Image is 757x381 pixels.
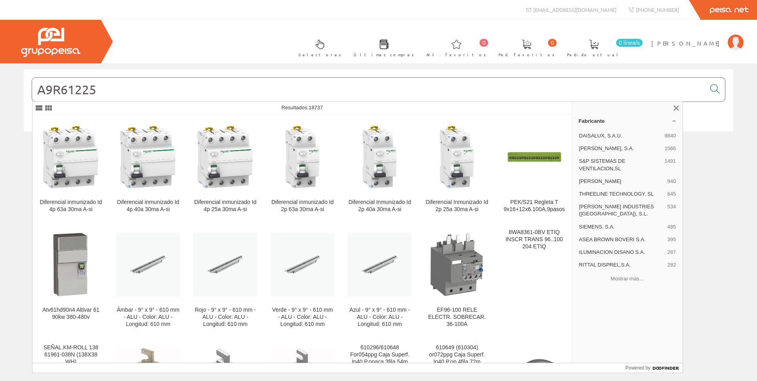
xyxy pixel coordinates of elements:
a: Powered by [626,363,683,373]
a: Azul - 9° x 9° - 610 mm - ALU - Color: ALU - Longitud: 610 mm Azul - 9° x 9° - 610 mm - ALU - Col... [341,223,418,337]
span: Selectores [299,51,341,59]
span: RITTAL DISPREL,S.A. [579,261,664,269]
div: © Grupo Peisa [24,141,733,148]
span: 645 [668,190,676,198]
a: [PERSON_NAME] [651,33,744,40]
span: DAISALUX, S.A.U. [579,132,661,139]
span: 485 [668,223,676,231]
span: 282 [668,261,676,269]
span: Últimas compras [354,51,414,59]
div: Diferencial inmunizado Id 4p 63a 30ma A-si [39,199,103,213]
a: Ámbar - 9° x 9° - 610 mm - ALU - Color: ALU - Longitud: 610 mm Ámbar - 9° x 9° - 610 mm - ALU - C... [110,223,186,337]
img: Rojo - 9° x 9° - 610 mm - ALU - Color: ALU - Longitud: 610 mm [193,232,257,297]
img: Atv61hd90n4 Altivar 61 90kw 380-480v [39,232,103,297]
span: [PERSON_NAME] [579,178,664,185]
img: Diferencial inmunizado Id 4p 63a 30ma A-si [39,125,103,189]
span: 287 [668,249,676,256]
a: PEK/S21 Regleta T 9x16+12x6.100A,9pasos PEK/S21 Regleta T 9x16+12x6.100A,9pasos [496,115,573,222]
div: Diferencial inmunizado Id 2p 63a 30ma A-si [270,199,335,213]
div: EF96-100 RELE ELECTR. SOBRECAR. 36-100A [425,307,489,328]
a: EF96-100 RELE ELECTR. SOBRECAR. 36-100A EF96-100 RELE ELECTR. SOBRECAR. 36-100A [418,223,495,337]
div: Rojo - 9° x 9° - 610 mm - ALU - Color: ALU - Longitud: 610 mm [193,307,257,328]
div: Verde - 9° x 9° - 610 mm - ALU - Color: ALU - Longitud: 610 mm [270,307,335,328]
span: [PHONE_NUMBER] [636,6,679,13]
img: Ámbar - 9° x 9° - 610 mm - ALU - Color: ALU - Longitud: 610 mm [116,232,180,297]
div: Diferencial Inmunizado Id 2p 40a 30ma A-si [348,199,412,213]
a: Rojo - 9° x 9° - 610 mm - ALU - Color: ALU - Longitud: 610 mm Rojo - 9° x 9° - 610 mm - ALU - Col... [187,223,264,337]
a: Fabricante [572,114,683,127]
img: Grupo Peisa [21,28,80,57]
span: Powered by [626,364,650,371]
span: ILUMINACION DISANO S.A. [579,249,664,256]
img: Diferencial inmunizado Id 4p 40a 30ma A-si [116,125,180,189]
a: Diferencial Inmunizado Id 2p 25a 30ma A-si Diferencial Inmunizado Id 2p 25a 30ma A-si [418,115,495,222]
span: 0 [548,39,557,47]
img: Diferencial inmunizado Id 2p 63a 30ma A-si [270,125,335,189]
span: Ped. favoritos [498,51,555,59]
span: [EMAIL_ADDRESS][DOMAIN_NAME] [533,6,616,13]
span: SIEMENS, S.A. [579,223,664,231]
span: [PERSON_NAME], S.A. [579,145,661,152]
img: Diferencial Inmunizado Id 2p 25a 30ma A-si [425,125,489,189]
span: Pedido actual [567,51,621,59]
div: Diferencial inmunizado Id 4p 40a 30ma A-si [116,199,180,213]
a: Diferencial Inmunizado Id 2p 40a 30ma A-si Diferencial Inmunizado Id 2p 40a 30ma A-si [341,115,418,222]
span: 395 [668,236,676,243]
div: Ámbar - 9° x 9° - 610 mm - ALU - Color: ALU - Longitud: 610 mm [116,307,180,328]
span: S&P SISTEMAS DE VENTILACION,SL [579,158,661,172]
div: 8WA8361-0BV ETIQ INSCR TRANS 96..100 204 ETIQ [502,229,566,250]
div: Diferencial inmunizado Id 4p 25a 30ma A-si [193,199,257,213]
div: Atv61hd90n4 Altivar 61 90kw 380-480v [39,307,103,321]
a: Últimas compras [346,33,418,62]
img: Diferencial inmunizado Id 4p 25a 30ma A-si [193,125,257,189]
span: 534 [668,203,676,217]
div: SEÑAL.KM-ROLL 138 61961-038N (138X38 WH) [39,344,103,366]
span: 18737 [308,105,323,110]
span: [PERSON_NAME] [651,39,724,47]
span: ASEA BROWN BOVERI S.A. [579,236,664,243]
div: Azul - 9° x 9° - 610 mm - ALU - Color: ALU - Longitud: 610 mm [348,307,412,328]
img: Azul - 9° x 9° - 610 mm - ALU - Color: ALU - Longitud: 610 mm [348,232,412,297]
div: PEK/S21 Regleta T 9x16+12x6.100A,9pasos [502,199,566,213]
span: Resultados: [281,105,323,110]
a: Diferencial inmunizado Id 4p 25a 30ma A-si Diferencial inmunizado Id 4p 25a 30ma A-si [187,115,264,222]
a: Diferencial inmunizado Id 4p 63a 30ma A-si Diferencial inmunizado Id 4p 63a 30ma A-si [32,115,109,222]
a: Verde - 9° x 9° - 610 mm - ALU - Color: ALU - Longitud: 610 mm Verde - 9° x 9° - 610 mm - ALU - C... [264,223,341,337]
img: Diferencial Inmunizado Id 2p 40a 30ma A-si [348,125,412,189]
a: 8WA8361-0BV ETIQ INSCR TRANS 96..100 204 ETIQ [496,223,573,337]
div: Diferencial Inmunizado Id 2p 25a 30ma A-si [425,199,489,213]
span: Art. favoritos [426,51,486,59]
a: Selectores [291,33,345,62]
span: 1566 [664,145,676,152]
div: 610296/610648 For054ppg Caja Superf. Ip40 P.opaca 3fila 54m [348,344,412,366]
span: 1491 [664,158,676,172]
span: 8840 [664,132,676,139]
span: 0 línea/s [616,39,643,47]
span: 940 [668,178,676,185]
a: Diferencial inmunizado Id 4p 40a 30ma A-si Diferencial inmunizado Id 4p 40a 30ma A-si [110,115,186,222]
img: PEK/S21 Regleta T 9x16+12x6.100A,9pasos [502,125,566,189]
a: Atv61hd90n4 Altivar 61 90kw 380-480v Atv61hd90n4 Altivar 61 90kw 380-480v [32,223,109,337]
span: 0 [479,39,488,47]
input: Buscar... [32,78,706,101]
button: Mostrar más… [575,272,679,285]
span: [PERSON_NAME] INDUSTRIES ([GEOGRAPHIC_DATA]), S.L. [579,203,664,217]
div: 610649 (610304) or072ppg Caja Superf. Ip40 P.op 4fila 72m [425,344,489,366]
span: THREELINE TECHNOLOGY, SL [579,190,664,198]
img: Verde - 9° x 9° - 610 mm - ALU - Color: ALU - Longitud: 610 mm [270,232,335,297]
img: EF96-100 RELE ELECTR. SOBRECAR. 36-100A [425,232,489,297]
a: Diferencial inmunizado Id 2p 63a 30ma A-si Diferencial inmunizado Id 2p 63a 30ma A-si [264,115,341,222]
